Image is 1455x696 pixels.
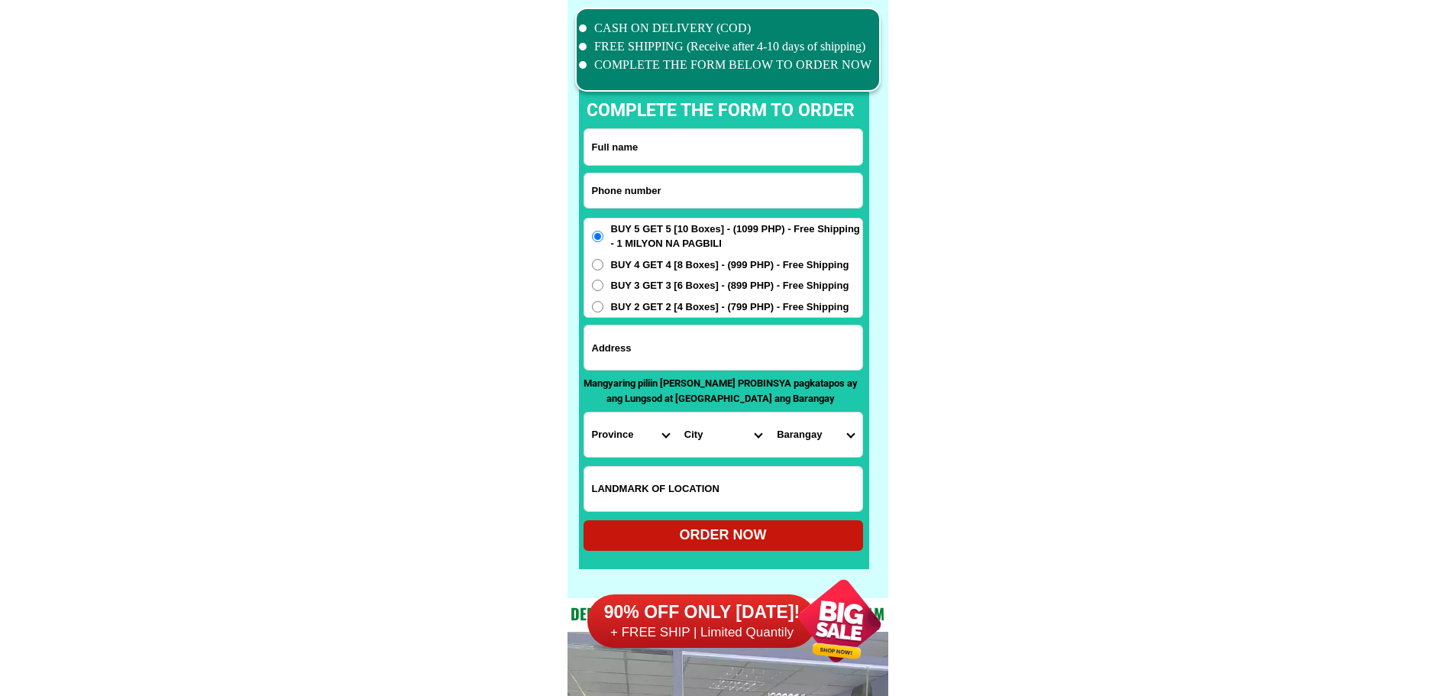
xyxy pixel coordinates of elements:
input: Input address [584,325,862,370]
h6: + FREE SHIP | Limited Quantily [587,624,816,641]
li: COMPLETE THE FORM BELOW TO ORDER NOW [579,56,872,74]
select: Select district [677,413,769,457]
select: Select commune [769,413,862,457]
span: BUY 4 GET 4 [8 Boxes] - (999 PHP) - Free Shipping [611,257,849,273]
li: CASH ON DELIVERY (COD) [579,19,872,37]
div: ORDER NOW [584,525,863,545]
h2: Dedicated and professional consulting team [567,602,888,625]
li: FREE SHIPPING (Receive after 4-10 days of shipping) [579,37,872,56]
h6: 90% OFF ONLY [DATE]! [587,601,816,624]
input: BUY 5 GET 5 [10 Boxes] - (1099 PHP) - Free Shipping - 1 MILYON NA PAGBILI [592,231,603,242]
select: Select province [584,413,677,457]
span: BUY 3 GET 3 [6 Boxes] - (899 PHP) - Free Shipping [611,278,849,293]
span: BUY 5 GET 5 [10 Boxes] - (1099 PHP) - Free Shipping - 1 MILYON NA PAGBILI [611,222,862,251]
input: BUY 3 GET 3 [6 Boxes] - (899 PHP) - Free Shipping [592,280,603,291]
span: BUY 2 GET 2 [4 Boxes] - (799 PHP) - Free Shipping [611,299,849,315]
input: Input LANDMARKOFLOCATION [584,467,862,511]
input: Input full_name [584,129,862,165]
input: BUY 4 GET 4 [8 Boxes] - (999 PHP) - Free Shipping [592,259,603,270]
input: BUY 2 GET 2 [4 Boxes] - (799 PHP) - Free Shipping [592,301,603,312]
p: complete the form to order [571,98,870,125]
input: Input phone_number [584,173,862,208]
p: Mangyaring piliin [PERSON_NAME] PROBINSYA pagkatapos ay ang Lungsod at [GEOGRAPHIC_DATA] ang Bara... [584,376,858,406]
